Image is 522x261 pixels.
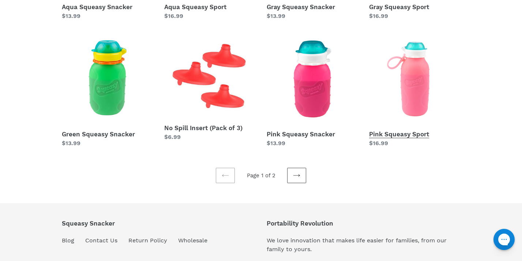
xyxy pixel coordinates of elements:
p: We love innovation that makes life easier for families, from our family to yours. [267,236,461,254]
p: Portability Revolution [267,220,461,227]
a: Wholesale [178,237,207,244]
a: Blog [62,237,74,244]
li: Page 1 of 2 [237,171,285,180]
a: Contact Us [85,237,117,244]
p: Squeasy Snacker [62,220,207,227]
a: Return Policy [128,237,167,244]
